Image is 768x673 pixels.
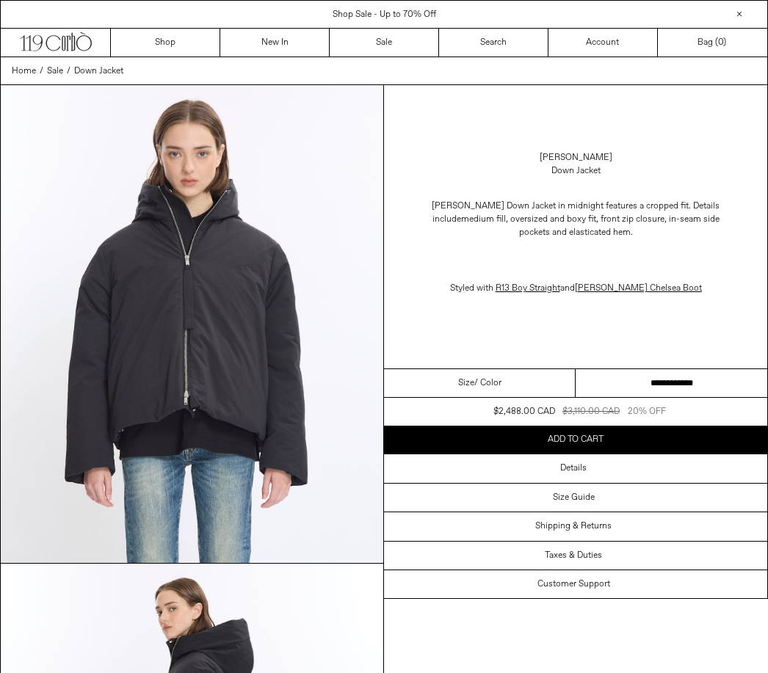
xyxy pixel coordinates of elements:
span: Down Jacket [74,65,123,77]
h3: Taxes & Duties [545,550,602,561]
span: Home [12,65,36,77]
span: / Color [474,376,501,390]
a: Shop Sale - Up to 70% Off [333,9,436,21]
div: 20% OFF [628,405,666,418]
h3: Customer Support [537,579,610,589]
img: Corbo-2024-11-0121426_1800x1800.jpg [1,85,383,563]
span: R13 Boy Straight [496,283,560,294]
h3: Details [560,463,587,473]
span: Add to cart [548,434,604,445]
span: ) [718,36,726,49]
a: Account [548,29,658,57]
div: Down Jacket [551,164,601,178]
a: Sale [47,65,63,78]
a: Sale [330,29,439,57]
a: Home [12,65,36,78]
button: Add to cart [384,426,767,454]
a: Shop [111,29,220,57]
h3: Shipping & Returns [535,521,612,531]
span: Size [458,376,474,390]
a: New In [220,29,330,57]
p: [PERSON_NAME] Down Jacket in midnight features a cropped fit. Details include medium fill, oversi... [429,192,722,247]
h3: Size Guide [553,492,595,503]
div: $2,488.00 CAD [493,405,555,418]
a: [PERSON_NAME] Chelsea Boot [575,283,702,294]
a: Down Jacket [74,65,123,78]
span: / [40,65,43,78]
span: 0 [718,37,723,48]
a: R13 Boy Straight [493,283,560,294]
div: $3,110.00 CAD [562,405,620,418]
a: [PERSON_NAME] [540,151,612,164]
span: Sale [47,65,63,77]
a: Search [439,29,548,57]
span: Styled with and [450,283,702,294]
span: / [67,65,70,78]
a: Bag () [658,29,767,57]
